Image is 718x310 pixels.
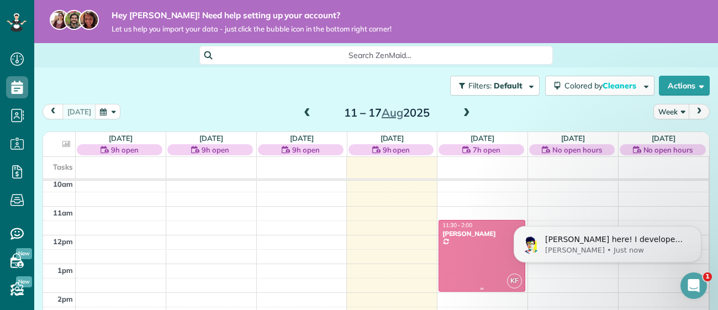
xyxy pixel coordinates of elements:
[445,76,540,96] a: Filters: Default
[53,208,73,217] span: 11am
[112,24,392,34] span: Let us help you import your data - just click the bubble icon in the bottom right corner!
[689,104,710,119] button: next
[199,134,223,143] a: [DATE]
[561,134,585,143] a: [DATE]
[652,134,675,143] a: [DATE]
[292,144,320,155] span: 9h open
[50,10,70,30] img: maria-72a9807cf96188c08ef61303f053569d2e2a8a1cde33d635c8a3ac13582a053d.jpg
[57,295,73,303] span: 2pm
[442,230,522,238] div: [PERSON_NAME]
[497,203,718,280] iframe: Intercom notifications message
[383,144,410,155] span: 9h open
[552,144,602,155] span: No open hours
[680,272,707,299] iframe: Intercom live chat
[109,134,133,143] a: [DATE]
[564,81,640,91] span: Colored by
[43,104,64,119] button: prev
[111,144,139,155] span: 9h open
[53,162,73,171] span: Tasks
[507,274,522,288] span: KF
[64,10,84,30] img: jorge-587dff0eeaa6aab1f244e6dc62b8924c3b6ad411094392a53c71c6c4a576187d.jpg
[473,144,500,155] span: 7h open
[545,76,654,96] button: Colored byCleaners
[62,104,96,119] button: [DATE]
[381,134,404,143] a: [DATE]
[53,180,73,188] span: 10am
[643,144,693,155] span: No open hours
[659,76,710,96] button: Actions
[450,76,540,96] button: Filters: Default
[57,266,73,275] span: 1pm
[79,10,99,30] img: michelle-19f622bdf1676172e81f8f8fba1fb50e276960ebfe0243fe18214015130c80e4.jpg
[468,81,492,91] span: Filters:
[382,106,403,119] span: Aug
[112,10,392,21] strong: Hey [PERSON_NAME]! Need help setting up your account?
[202,144,229,155] span: 9h open
[53,237,73,246] span: 12pm
[471,134,494,143] a: [DATE]
[318,107,456,119] h2: 11 – 17 2025
[494,81,523,91] span: Default
[442,222,472,229] span: 11:30 - 2:00
[603,81,638,91] span: Cleaners
[290,134,314,143] a: [DATE]
[703,272,712,281] span: 1
[653,104,690,119] button: Week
